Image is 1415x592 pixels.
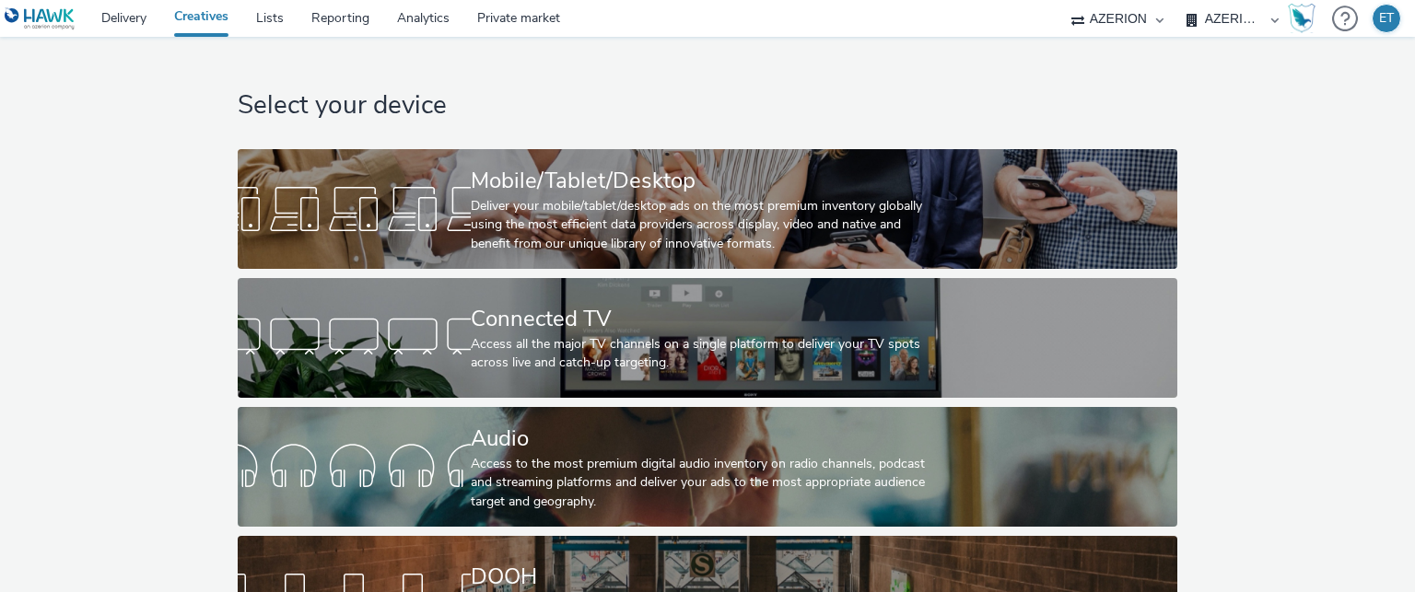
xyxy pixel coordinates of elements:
[471,455,937,511] div: Access to the most premium digital audio inventory on radio channels, podcast and streaming platf...
[471,303,937,335] div: Connected TV
[471,335,937,373] div: Access all the major TV channels on a single platform to deliver your TV spots across live and ca...
[1288,4,1316,33] img: Hawk Academy
[1288,4,1323,33] a: Hawk Academy
[471,197,937,253] div: Deliver your mobile/tablet/desktop ads on the most premium inventory globally using the most effi...
[471,423,937,455] div: Audio
[238,278,1176,398] a: Connected TVAccess all the major TV channels on a single platform to deliver your TV spots across...
[471,165,937,197] div: Mobile/Tablet/Desktop
[5,7,76,30] img: undefined Logo
[238,407,1176,527] a: AudioAccess to the most premium digital audio inventory on radio channels, podcast and streaming ...
[1379,5,1394,32] div: ET
[238,88,1176,123] h1: Select your device
[238,149,1176,269] a: Mobile/Tablet/DesktopDeliver your mobile/tablet/desktop ads on the most premium inventory globall...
